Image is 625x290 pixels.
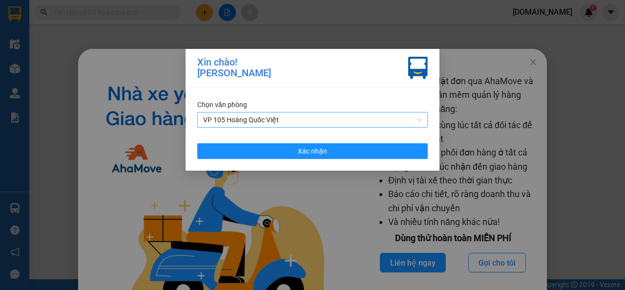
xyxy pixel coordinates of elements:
div: Chọn văn phòng [197,99,428,110]
span: Xác nhận [298,146,327,156]
div: Xin chào! [PERSON_NAME] [197,57,271,79]
button: Xác nhận [197,143,428,159]
img: vxr-icon [408,57,428,79]
span: VP 105 Hoàng Quốc Việt [203,112,422,127]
